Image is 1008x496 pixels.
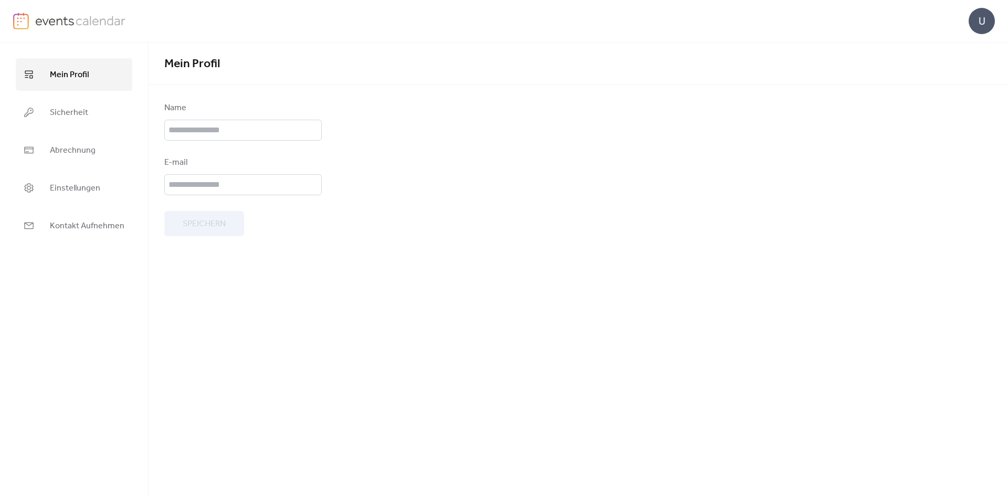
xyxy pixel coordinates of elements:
[50,67,89,83] span: Mein Profil
[50,180,100,197] span: Einstellungen
[164,52,220,76] span: Mein Profil
[969,8,995,34] div: U
[35,13,126,28] img: logo-type
[50,142,96,159] span: Abrechnung
[164,156,320,169] div: E-mail
[164,102,320,114] div: Name
[50,104,88,121] span: Sicherheit
[16,134,132,166] a: Abrechnung
[16,58,132,91] a: Mein Profil
[50,218,124,235] span: Kontakt Aufnehmen
[13,13,29,29] img: logo
[16,96,132,129] a: Sicherheit
[16,209,132,242] a: Kontakt Aufnehmen
[16,172,132,204] a: Einstellungen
